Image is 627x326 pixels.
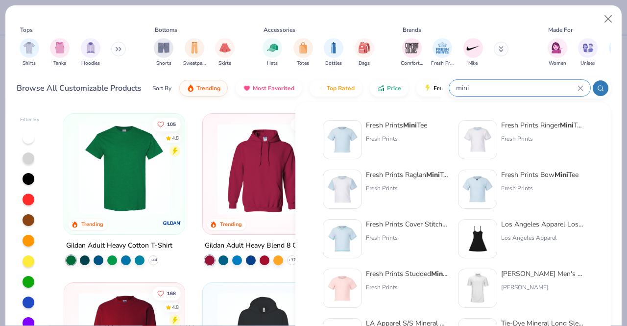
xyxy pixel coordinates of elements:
[167,291,176,296] span: 168
[215,38,235,67] div: filter for Skirts
[325,60,342,67] span: Bottles
[310,80,362,97] button: Top Rated
[327,224,358,254] img: ae5999c4-4f6a-4a4c-b0b7-192edf112af4
[236,80,302,97] button: Most Favorited
[431,38,454,67] div: filter for Fresh Prints
[183,38,206,67] div: filter for Sweatpants
[548,38,567,67] div: filter for Women
[81,38,100,67] div: filter for Hoodies
[501,233,583,242] div: Los Angeles Apparel
[578,38,598,67] div: filter for Unisex
[366,120,427,130] div: Fresh Prints Tee
[291,117,320,131] button: Like
[552,42,563,53] img: Women Image
[263,38,282,67] button: filter button
[327,125,358,155] img: dcfe7741-dfbe-4acc-ad9a-3b0f92b71621
[370,80,409,97] button: Price
[156,60,171,67] span: Shorts
[267,42,278,53] img: Hats Image
[149,257,157,263] span: + 44
[85,42,96,53] img: Hoodies Image
[387,84,401,92] span: Price
[462,273,493,303] img: f82ca0e9-0bec-494b-a74a-2c3d6741733b
[74,124,175,215] img: db319196-8705-402d-8b46-62aaa07ed94f
[366,283,448,292] div: Fresh Prints
[20,116,40,124] div: Filter By
[466,41,481,55] img: Nike Image
[17,82,142,94] div: Browse All Customizable Products
[81,60,100,67] span: Hoodies
[435,41,450,55] img: Fresh Prints Image
[179,80,228,97] button: Trending
[580,60,595,67] span: Unisex
[401,38,423,67] div: filter for Comfort Colors
[215,38,235,67] button: filter button
[355,38,374,67] button: filter button
[289,257,296,263] span: + 37
[152,286,181,300] button: Like
[50,38,70,67] div: filter for Tanks
[431,38,454,67] button: filter button
[582,42,594,53] img: Unisex Image
[317,84,325,92] img: TopRated.gif
[455,82,578,94] input: Try "T-Shirt"
[366,219,448,229] div: Fresh Prints Cover Stitched Tee
[152,117,181,131] button: Like
[434,84,484,92] span: Fresh Prints Flash
[20,38,39,67] div: filter for Shirts
[183,38,206,67] button: filter button
[66,240,172,252] div: Gildan Adult Heavy Cotton T-Shirt
[253,84,294,92] span: Most Favorited
[468,60,478,67] span: Nike
[463,38,483,67] div: filter for Nike
[23,60,36,67] span: Shirts
[324,38,343,67] button: filter button
[267,60,278,67] span: Hats
[578,38,598,67] button: filter button
[560,121,574,130] strong: Mini
[54,42,65,53] img: Tanks Image
[462,125,493,155] img: d6d3271d-a54d-4ee1-a2e2-6c04d29e0911
[196,84,220,92] span: Trending
[501,170,579,180] div: Fresh Prints Bow Tee
[366,184,448,193] div: Fresh Prints
[501,283,583,292] div: [PERSON_NAME]
[20,25,33,34] div: Tops
[152,84,171,93] div: Sort By
[463,38,483,67] button: filter button
[154,38,173,67] div: filter for Shorts
[366,269,448,279] div: Fresh Prints Studded Tee
[20,38,39,67] button: filter button
[548,38,567,67] button: filter button
[549,60,566,67] span: Women
[172,134,179,142] div: 4.8
[401,38,423,67] button: filter button
[187,84,194,92] img: trending.gif
[293,38,313,67] div: filter for Totes
[501,269,583,279] div: [PERSON_NAME] Men's Solid Stretch Polo
[155,25,177,34] div: Bottoms
[293,38,313,67] button: filter button
[174,124,275,215] img: c7959168-479a-4259-8c5e-120e54807d6b
[366,170,448,180] div: Fresh Prints Raglan Tee
[24,42,35,53] img: Shirts Image
[405,41,419,55] img: Comfort Colors Image
[183,60,206,67] span: Sweatpants
[359,60,370,67] span: Bags
[501,219,583,229] div: Los Angeles Apparel Los Angeles Apparel Heavy Rib Spaghetti Dress
[189,42,200,53] img: Sweatpants Image
[431,60,454,67] span: Fresh Prints
[213,124,313,215] img: 01756b78-01f6-4cc6-8d8a-3c30c1a0c8ac
[324,38,343,67] div: filter for Bottles
[366,134,427,143] div: Fresh Prints
[205,240,321,252] div: Gildan Adult Heavy Blend 8 Oz. 50/50 Hooded Sweatshirt
[50,38,70,67] button: filter button
[263,38,282,67] div: filter for Hats
[501,120,583,130] div: Fresh Prints Ringer Tee
[359,42,369,53] img: Bags Image
[426,170,440,179] strong: Mini
[219,42,231,53] img: Skirts Image
[548,25,573,34] div: Made For
[555,170,568,179] strong: Mini
[297,60,309,67] span: Totes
